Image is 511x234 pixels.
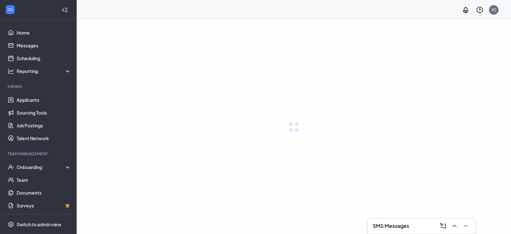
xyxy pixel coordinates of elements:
[462,6,469,14] svg: Notifications
[17,93,71,106] a: Applicants
[17,39,71,52] a: Messages
[449,221,459,231] button: ChevronUp
[460,221,470,231] button: Minimize
[17,119,71,132] a: Job Postings
[17,52,71,65] a: Scheduling
[492,7,496,12] div: JC
[8,84,70,89] div: Hiring
[62,7,68,13] svg: Collapse
[7,6,13,13] svg: WorkstreamLogo
[476,6,484,14] svg: QuestionInfo
[8,151,70,157] div: Team Management
[462,222,470,230] svg: Minimize
[8,68,14,74] svg: Analysis
[17,132,71,145] a: Talent Network
[8,164,14,170] svg: UserCheck
[451,222,458,230] svg: ChevronUp
[17,164,72,170] div: Onboarding
[17,106,71,119] a: Sourcing Tools
[17,221,61,228] div: Switch to admin view
[439,222,447,230] svg: ComposeMessage
[17,199,71,212] a: SurveysCrown
[17,68,72,74] div: Reporting
[17,186,71,199] a: Documents
[437,221,447,231] button: ComposeMessage
[17,173,71,186] a: Team
[8,221,14,228] svg: Settings
[17,26,71,39] a: Home
[373,222,409,230] h3: SMS Messages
